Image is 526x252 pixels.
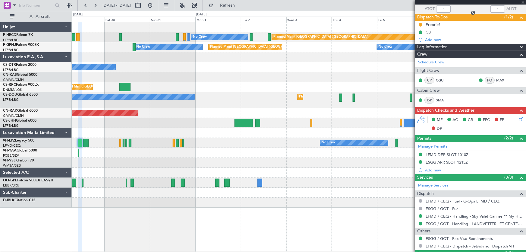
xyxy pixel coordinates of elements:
a: GMMN/CMN [3,78,24,82]
a: LFMD / CEQ - Handling - Sky Valet Cannes ** My Handling**LFMD / CEQ [426,214,523,219]
div: Prebrief [426,22,440,27]
div: Sun 31 [150,17,195,22]
div: No Crew [322,138,336,147]
div: LFMD DEP SLOT 1010Z [426,152,468,157]
span: CN-RAK [3,109,17,113]
span: Cabin Crew [417,87,440,94]
span: Dispatch To-Dos [417,14,448,21]
a: MAX [496,78,510,83]
a: Manage Permits [418,144,447,150]
div: [DATE] [73,12,83,17]
span: Services [417,174,433,181]
a: F-HECDFalcon 7X [3,33,33,37]
a: ESGG / GOT - Handling - LANDVETTER JET CENTER ESGG/GOT [426,221,523,226]
a: LFPB/LBG [3,38,19,42]
div: Add new [425,167,523,173]
div: Fri 29 [59,17,105,22]
span: CR [468,117,473,123]
div: Tue 2 [241,17,286,22]
span: Refresh [215,3,240,8]
span: Flight Crew [417,67,439,74]
span: (1/2) [504,14,513,20]
a: LFPB/LBG [3,48,19,52]
span: DP [437,126,442,132]
a: CS-JHHGlobal 6000 [3,119,36,123]
span: FP [500,117,504,123]
div: [DATE] [196,12,206,17]
span: [DATE] - [DATE] [102,3,131,8]
span: CS-RRC [3,83,16,87]
div: CP [424,77,434,84]
span: (3/3) [504,174,513,180]
div: ESGG ARR SLOT 1215Z [426,160,468,165]
a: D-IBLKCitation CJ2 [3,199,35,202]
span: (2/2) [504,135,513,141]
a: Schedule Crew [418,59,444,65]
span: ATOT [425,6,435,12]
div: No Crew [136,43,150,52]
span: OO-GPE [3,179,17,182]
a: SMA [436,97,449,103]
span: Dispatch [417,190,434,197]
a: LFMD / CEQ - Dispatch - JetAdvisor Dispatch 9H [426,244,514,249]
a: CN-RAKGlobal 6000 [3,109,38,113]
a: EBBR/BRU [3,183,19,188]
a: WMSA/SZB [3,163,21,168]
span: Leg Information [417,44,448,51]
span: D-IBLK [3,199,14,202]
button: Refresh [206,1,242,10]
input: Trip Number [18,1,53,10]
a: LFMD / CEQ - Fuel - G-Ops LFMD / CEQ [426,199,499,204]
a: 9H-LPZLegacy 500 [3,139,34,142]
div: No Crew [193,33,207,42]
span: 9H-VSLK [3,159,18,162]
span: AC [452,117,458,123]
a: LFPB/LBG [3,97,19,102]
a: 9H-YAAGlobal 5000 [3,149,37,152]
span: F-GPNJ [3,43,16,47]
span: F-HECD [3,33,16,37]
div: ISP [424,97,434,104]
a: CS-DTRFalcon 2000 [3,63,36,67]
a: GMMN/CMN [3,113,24,118]
div: Sat 30 [105,17,150,22]
div: Add new [425,37,523,42]
div: Planned Maint [GEOGRAPHIC_DATA] ([GEOGRAPHIC_DATA]) [299,92,394,101]
button: All Aircraft [7,12,65,21]
a: FCBB/BZV [3,153,19,158]
div: Planned Maint [GEOGRAPHIC_DATA] ([GEOGRAPHIC_DATA]) [273,33,368,42]
a: LFPB/LBG [3,123,19,128]
span: FFC [483,117,490,123]
a: CS-RRCFalcon 900LX [3,83,39,87]
span: CS-DOU [3,93,17,97]
a: ESGG / GOT - Pax Visa Requirements [426,236,493,241]
a: DNMM/LOS [3,88,22,92]
div: Wed 3 [286,17,332,22]
span: Crew [417,51,427,58]
span: Dispatch Checks and Weather [417,107,474,114]
div: Fri 5 [377,17,423,22]
span: CN-KAS [3,73,17,77]
div: Planned Maint [GEOGRAPHIC_DATA] ([GEOGRAPHIC_DATA]) [210,43,305,52]
a: CGU [436,78,449,83]
a: CN-KASGlobal 5000 [3,73,37,77]
a: Manage Services [418,183,448,189]
div: Mon 1 [195,17,241,22]
a: CS-DOUGlobal 6500 [3,93,38,97]
div: No Crew [379,43,392,52]
span: CS-JHH [3,119,16,123]
div: CB [426,30,431,35]
span: 9H-YAA [3,149,17,152]
a: OO-GPEFalcon 900EX EASy II [3,179,53,182]
span: MF [437,117,443,123]
a: LFMD/CEQ [3,143,20,148]
span: All Aircraft [16,14,64,19]
a: LFPB/LBG [3,68,19,72]
a: 9H-VSLKFalcon 7X [3,159,34,162]
span: CS-DTR [3,63,16,67]
div: Thu 4 [332,17,377,22]
span: Permits [417,135,431,142]
span: Others [417,228,430,235]
span: ALDT [506,6,516,12]
div: FO [485,77,495,84]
